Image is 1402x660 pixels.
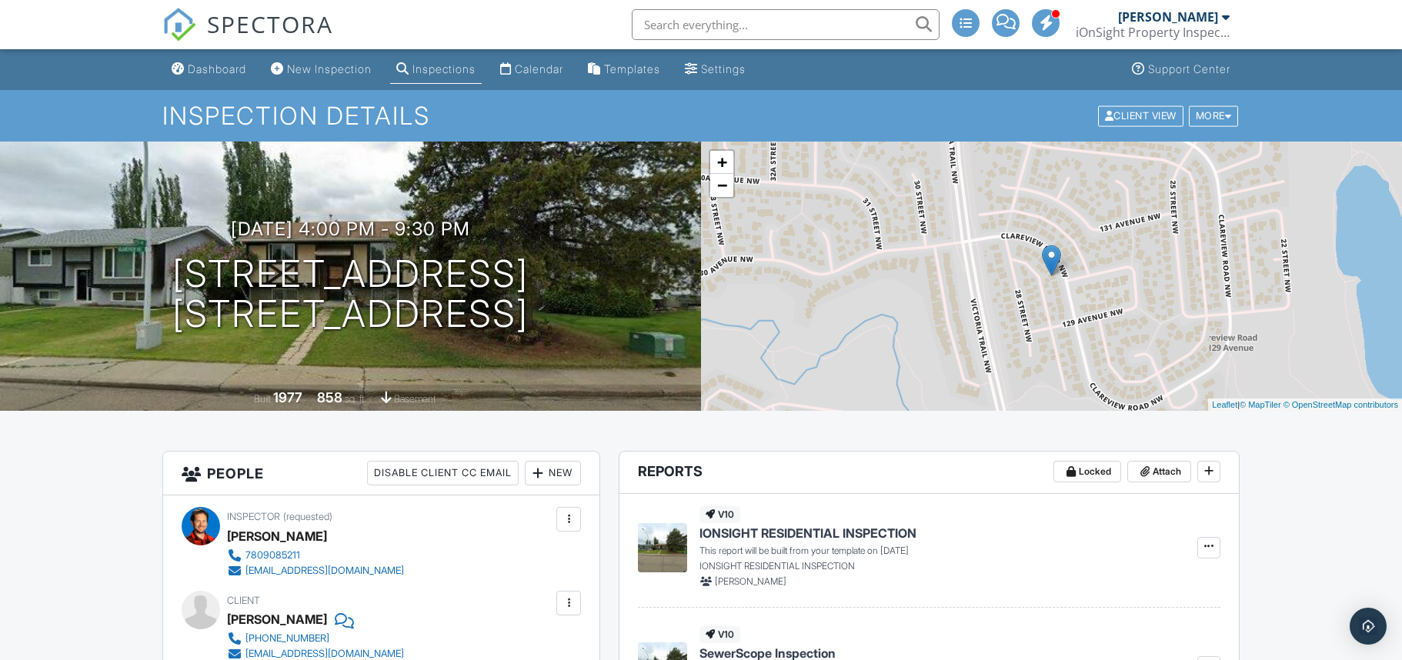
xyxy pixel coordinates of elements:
a: Settings [679,55,752,84]
a: Support Center [1126,55,1237,84]
input: Search everything... [632,9,940,40]
div: [EMAIL_ADDRESS][DOMAIN_NAME] [245,565,404,577]
div: 858 [317,389,342,405]
a: ‭[PHONE_NUMBER]‬ [227,631,404,646]
div: | [1208,398,1402,412]
span: (requested) [283,511,332,522]
a: © OpenStreetMap contributors [1283,400,1398,409]
span: Client [227,595,260,606]
div: [PERSON_NAME] [1118,9,1218,25]
div: [PERSON_NAME] [227,608,327,631]
span: SPECTORA [207,8,333,40]
img: The Best Home Inspection Software - Spectora [162,8,196,42]
div: [EMAIL_ADDRESS][DOMAIN_NAME] [245,648,404,660]
div: Dashboard [188,62,246,75]
div: 1977 [273,389,302,405]
div: Disable Client CC Email [367,461,519,485]
div: Support Center [1148,62,1230,75]
span: Inspector [227,511,280,522]
h3: People [163,452,599,495]
a: Calendar [494,55,569,84]
div: Calendar [515,62,563,75]
a: Zoom in [710,151,733,174]
div: Templates [604,62,660,75]
a: SPECTORA [162,21,333,53]
span: Built [254,393,271,405]
a: Client View [1097,109,1187,121]
h3: [DATE] 4:00 pm - 9:30 pm [231,218,470,239]
div: Inspections [412,62,476,75]
a: 7809085211 [227,548,404,563]
div: New Inspection [287,62,372,75]
span: basement [394,393,436,405]
div: New [525,461,581,485]
a: Inspections [390,55,482,84]
div: Settings [701,62,746,75]
a: Zoom out [710,174,733,197]
div: iOnSight Property Inspections [1076,25,1230,40]
a: New Inspection [265,55,378,84]
h1: [STREET_ADDRESS] [STREET_ADDRESS] [172,254,529,335]
div: 7809085211 [245,549,300,562]
div: ‭[PHONE_NUMBER]‬ [245,632,329,645]
a: Dashboard [165,55,252,84]
span: sq. ft. [345,393,366,405]
a: © MapTiler [1240,400,1281,409]
div: Open Intercom Messenger [1350,608,1387,645]
div: [PERSON_NAME] [227,525,327,548]
div: Client View [1098,105,1183,126]
a: [EMAIL_ADDRESS][DOMAIN_NAME] [227,563,404,578]
h1: Inspection Details [162,102,1240,129]
a: Leaflet [1212,400,1237,409]
a: Templates [582,55,666,84]
div: More [1189,105,1239,126]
